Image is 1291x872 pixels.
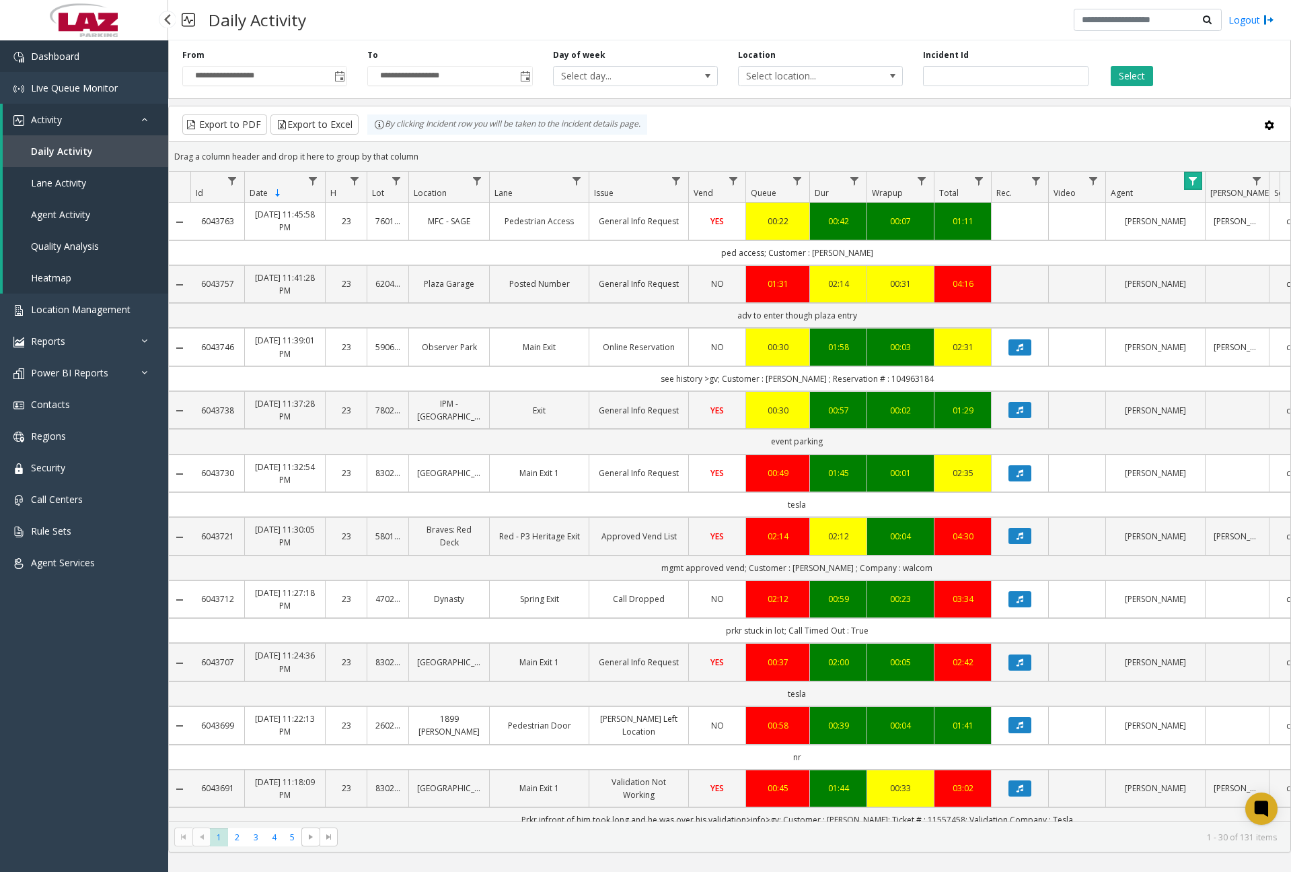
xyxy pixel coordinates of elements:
a: 580116 [375,530,400,543]
label: Day of week [553,49,605,61]
div: 00:42 [818,215,858,228]
img: 'icon' [13,463,24,474]
span: Page 5 [283,828,301,846]
a: Video Filter Menu [1084,172,1103,190]
a: NO [697,719,737,732]
img: 'icon' [13,432,24,442]
span: YES [710,215,724,227]
a: 02:14 [818,277,858,290]
a: 02:12 [818,530,858,543]
span: NO [711,278,724,290]
a: [PERSON_NAME] [1114,530,1197,543]
a: [PERSON_NAME] [1114,593,1197,605]
div: 01:31 [754,277,801,290]
a: 6043699 [198,719,236,732]
a: 00:45 [754,782,801,795]
a: 260252 [375,719,400,732]
a: [PERSON_NAME] [1214,215,1261,228]
img: 'icon' [13,305,24,316]
a: 00:30 [754,341,801,354]
a: Collapse Details [169,469,190,479]
a: Id Filter Menu [223,172,242,190]
a: 590652 [375,341,400,354]
a: 23 [334,593,359,605]
a: [DATE] 11:41:28 PM [253,271,317,297]
span: Lane [494,187,513,199]
a: [DATE] 11:30:05 PM [253,523,317,549]
a: 1899 [PERSON_NAME] [417,712,481,738]
a: 00:04 [875,719,926,732]
span: Go to the next page [301,828,320,846]
span: Contacts [31,398,70,411]
div: 01:29 [943,404,983,417]
div: 03:34 [943,593,983,605]
a: [DATE] 11:18:09 PM [253,776,317,801]
span: YES [710,782,724,794]
a: [PERSON_NAME] [1114,656,1197,669]
a: 23 [334,530,359,543]
span: Queue [751,187,776,199]
div: By clicking Incident row you will be taken to the incident details page. [367,114,647,135]
a: [PERSON_NAME] Left Location [597,712,680,738]
a: Collapse Details [169,658,190,669]
span: Id [196,187,203,199]
a: 00:59 [818,593,858,605]
span: Sortable [272,188,283,199]
a: 00:49 [754,467,801,479]
a: Braves: Red Deck [417,523,481,549]
span: Video [1054,187,1076,199]
span: H [330,187,336,199]
a: [PERSON_NAME] [1214,782,1261,795]
a: NO [697,341,737,354]
a: 6043712 [198,593,236,605]
div: 04:16 [943,277,983,290]
a: 6043746 [198,341,236,354]
a: 01:44 [818,782,858,795]
div: 01:41 [943,719,983,732]
a: 01:45 [818,467,858,479]
span: YES [710,405,724,416]
a: Activity [3,104,168,135]
span: [PERSON_NAME] [1210,187,1271,199]
a: Call Dropped [597,593,680,605]
span: Wrapup [872,187,903,199]
span: Toggle popup [332,67,346,86]
a: 00:05 [875,656,926,669]
a: 760172 [375,215,400,228]
span: Issue [594,187,614,199]
span: Activity [31,113,62,126]
a: 780280 [375,404,400,417]
div: Data table [169,172,1290,821]
span: Vend [694,187,713,199]
a: Agent Activity [3,199,168,230]
a: 03:02 [943,782,983,795]
a: [PERSON_NAME] [1114,782,1197,795]
img: pageIcon [182,3,195,36]
a: 6043707 [198,656,236,669]
a: General Info Request [597,404,680,417]
a: Wrapup Filter Menu [913,172,931,190]
a: 02:35 [943,467,983,479]
a: YES [697,656,737,669]
span: Page 4 [265,828,283,846]
a: Spring Exit [498,593,581,605]
div: 00:23 [875,593,926,605]
a: [PERSON_NAME] [1114,341,1197,354]
div: 00:39 [818,719,858,732]
a: Observer Park [417,341,481,354]
img: 'icon' [13,52,24,63]
div: 00:03 [875,341,926,354]
a: [PERSON_NAME] [1114,277,1197,290]
a: 00:04 [875,530,926,543]
a: Lane Filter Menu [568,172,586,190]
a: 02:31 [943,341,983,354]
img: 'icon' [13,495,24,506]
a: 6043757 [198,277,236,290]
span: NO [711,593,724,605]
a: Daily Activity [3,135,168,167]
div: 00:01 [875,467,926,479]
a: Online Reservation [597,341,680,354]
